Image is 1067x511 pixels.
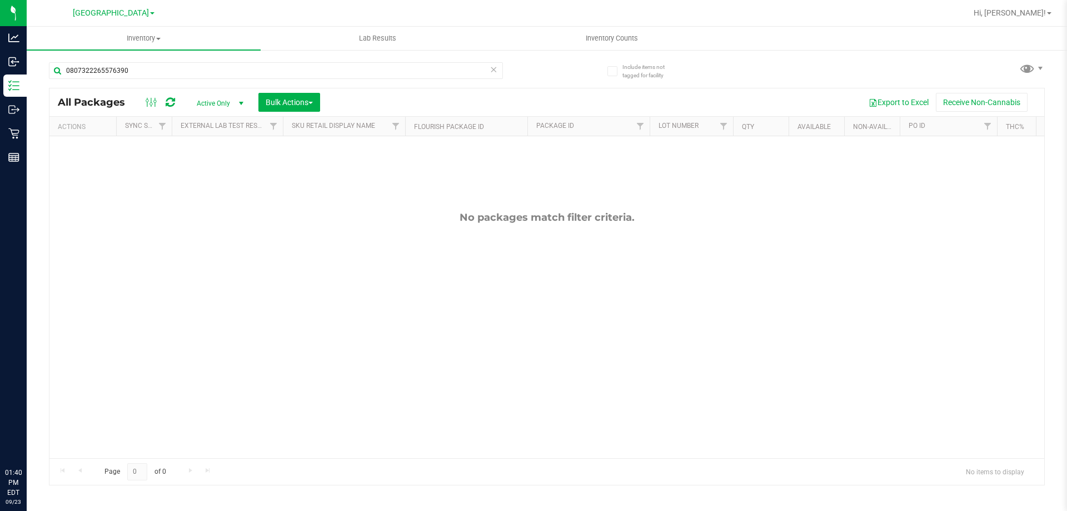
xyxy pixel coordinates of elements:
inline-svg: Inbound [8,56,19,67]
input: Search Package ID, Item Name, SKU, Lot or Part Number... [49,62,503,79]
inline-svg: Analytics [8,32,19,43]
inline-svg: Inventory [8,80,19,91]
a: Filter [715,117,733,136]
a: Non-Available [853,123,903,131]
button: Receive Non-Cannabis [936,93,1028,112]
span: Page of 0 [95,463,175,480]
a: Lab Results [261,27,495,50]
a: Available [797,123,831,131]
inline-svg: Reports [8,152,19,163]
a: Package ID [536,122,574,130]
a: THC% [1006,123,1024,131]
span: No items to display [957,463,1033,480]
span: Bulk Actions [266,98,313,107]
button: Bulk Actions [258,93,320,112]
a: External Lab Test Result [181,122,268,130]
inline-svg: Retail [8,128,19,139]
p: 01:40 PM EDT [5,468,22,498]
inline-svg: Outbound [8,104,19,115]
a: Filter [153,117,172,136]
span: [GEOGRAPHIC_DATA] [73,8,149,18]
span: All Packages [58,96,136,108]
a: Filter [265,117,283,136]
span: Inventory Counts [571,33,653,43]
span: Include items not tagged for facility [622,63,678,80]
a: Qty [742,123,754,131]
iframe: Resource center [11,422,44,455]
a: PO ID [909,122,925,130]
div: Actions [58,123,112,131]
div: No packages match filter criteria. [49,211,1044,224]
a: Filter [979,117,997,136]
span: Clear [490,62,497,77]
p: 09/23 [5,498,22,506]
a: Sync Status [125,122,168,130]
a: Inventory [27,27,261,50]
a: Filter [387,117,405,136]
a: Sku Retail Display Name [292,122,375,130]
button: Export to Excel [861,93,936,112]
a: Lot Number [659,122,699,130]
a: Filter [631,117,650,136]
span: Hi, [PERSON_NAME]! [974,8,1046,17]
a: Flourish Package ID [414,123,484,131]
span: Lab Results [344,33,411,43]
span: Inventory [27,33,261,43]
a: Inventory Counts [495,27,729,50]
